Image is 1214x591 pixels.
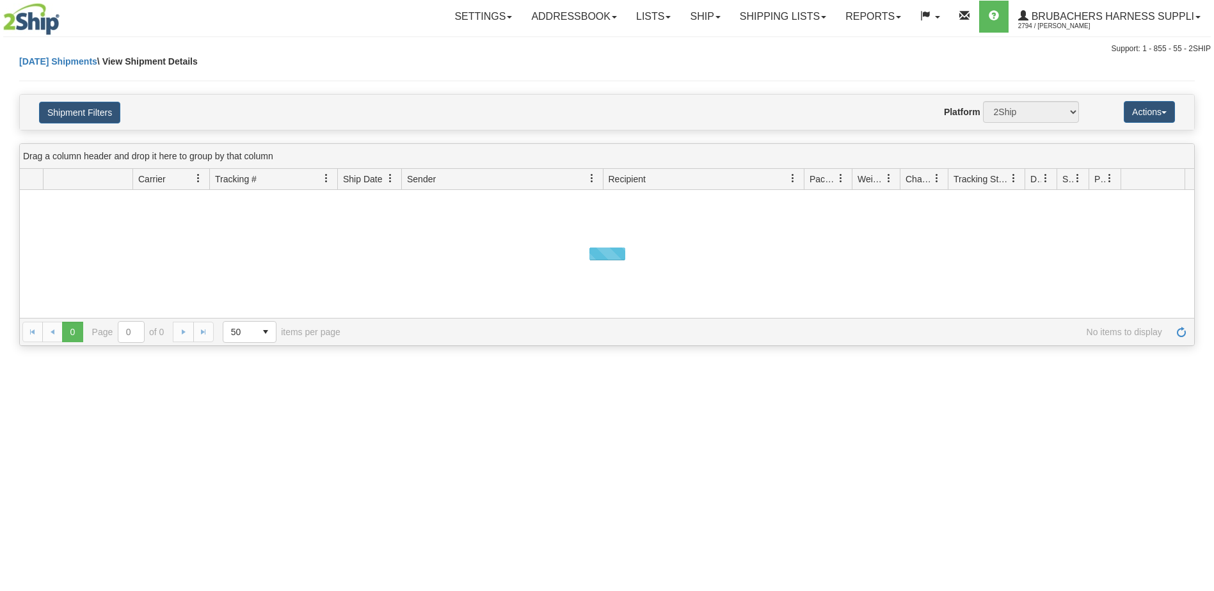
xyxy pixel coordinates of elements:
[3,3,60,35] img: logo2794.jpg
[1062,173,1073,185] span: Shipment Issues
[1003,168,1025,189] a: Tracking Status filter column settings
[581,168,603,189] a: Sender filter column settings
[1094,173,1105,185] span: Pickup Status
[954,173,1009,185] span: Tracking Status
[609,173,646,185] span: Recipient
[92,321,164,343] span: Page of 0
[39,102,120,123] button: Shipment Filters
[836,1,911,33] a: Reports
[1018,20,1114,33] span: 2794 / [PERSON_NAME]
[445,1,522,33] a: Settings
[315,168,337,189] a: Tracking # filter column settings
[522,1,627,33] a: Addressbook
[407,173,436,185] span: Sender
[1030,173,1041,185] span: Delivery Status
[782,168,804,189] a: Recipient filter column settings
[1171,322,1192,342] a: Refresh
[20,144,1194,169] div: grid grouping header
[343,173,382,185] span: Ship Date
[188,168,209,189] a: Carrier filter column settings
[358,327,1162,337] span: No items to display
[97,56,198,67] span: \ View Shipment Details
[215,173,257,185] span: Tracking #
[379,168,401,189] a: Ship Date filter column settings
[19,56,97,67] a: [DATE] Shipments
[1124,101,1175,123] button: Actions
[1009,1,1210,33] a: Brubachers Harness Suppli 2794 / [PERSON_NAME]
[3,43,1211,54] div: Support: 1 - 855 - 55 - 2SHIP
[138,173,166,185] span: Carrier
[680,1,730,33] a: Ship
[62,322,83,342] span: Page 0
[926,168,948,189] a: Charge filter column settings
[627,1,680,33] a: Lists
[810,173,836,185] span: Packages
[1067,168,1089,189] a: Shipment Issues filter column settings
[830,168,852,189] a: Packages filter column settings
[223,321,340,343] span: items per page
[1035,168,1057,189] a: Delivery Status filter column settings
[878,168,900,189] a: Weight filter column settings
[231,326,248,338] span: 50
[1099,168,1121,189] a: Pickup Status filter column settings
[906,173,932,185] span: Charge
[255,322,276,342] span: select
[730,1,836,33] a: Shipping lists
[944,106,980,118] label: Platform
[1028,11,1194,22] span: Brubachers Harness Suppli
[858,173,884,185] span: Weight
[223,321,276,343] span: Page sizes drop down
